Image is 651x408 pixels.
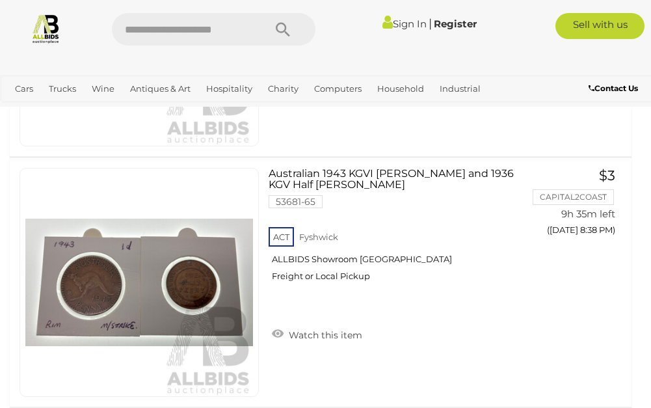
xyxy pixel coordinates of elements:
a: Charity [263,78,304,100]
a: Sell with us [555,13,644,39]
a: Watch this item [269,324,365,344]
a: [GEOGRAPHIC_DATA] [148,100,251,121]
a: Australian 1943 KGVI [PERSON_NAME] and 1936 KGV Half [PERSON_NAME] 53681-65 ACT Fyshwick ALLBIDS ... [278,168,518,292]
a: Contact Us [589,81,641,96]
a: Sign In [382,18,427,30]
a: Industrial [434,78,486,100]
a: Household [372,78,429,100]
span: Watch this item [286,329,362,341]
a: Antiques & Art [125,78,196,100]
a: Cars [10,78,38,100]
img: Allbids.com.au [31,13,61,44]
a: Hospitality [201,78,258,100]
a: Computers [309,78,367,100]
a: Office [66,100,101,121]
button: Search [250,13,315,46]
b: Contact Us [589,83,638,93]
span: | [429,16,432,31]
span: $3 [599,167,615,184]
a: $3 CAPITAL2COAST 9h 35m left ([DATE] 8:38 PM) [538,168,618,243]
a: Trucks [44,78,81,100]
a: Jewellery [10,100,60,121]
a: Sports [106,100,143,121]
img: 53681-65a.jpeg [25,169,253,396]
a: Register [434,18,477,30]
a: Wine [86,78,120,100]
